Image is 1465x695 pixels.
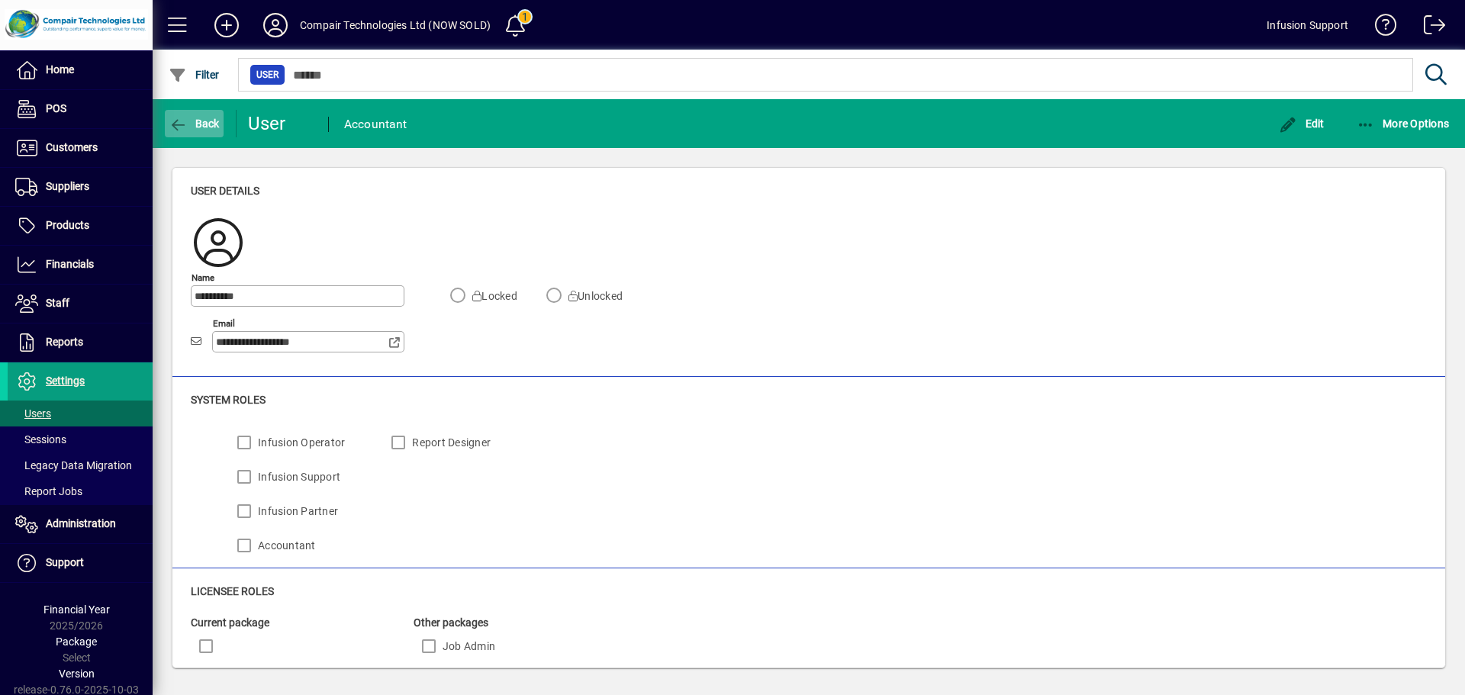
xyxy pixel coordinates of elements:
[202,11,251,39] button: Add
[46,63,74,76] span: Home
[46,219,89,231] span: Products
[165,61,224,88] button: Filter
[15,485,82,497] span: Report Jobs
[191,185,259,197] span: User details
[1412,3,1446,53] a: Logout
[191,616,269,629] span: Current package
[15,459,132,471] span: Legacy Data Migration
[46,102,66,114] span: POS
[414,616,488,629] span: Other packages
[251,11,300,39] button: Profile
[8,452,153,478] a: Legacy Data Migration
[8,285,153,323] a: Staff
[46,258,94,270] span: Financials
[46,375,85,387] span: Settings
[1357,117,1450,130] span: More Options
[1353,110,1454,137] button: More Options
[169,117,220,130] span: Back
[46,517,116,529] span: Administration
[8,478,153,504] a: Report Jobs
[344,112,407,137] div: Accountant
[8,426,153,452] a: Sessions
[256,67,279,82] span: User
[8,168,153,206] a: Suppliers
[8,323,153,362] a: Reports
[165,110,224,137] button: Back
[213,317,235,328] mat-label: Email
[46,336,83,348] span: Reports
[43,603,110,616] span: Financial Year
[8,90,153,128] a: POS
[169,69,220,81] span: Filter
[46,141,98,153] span: Customers
[153,110,237,137] app-page-header-button: Back
[59,668,95,680] span: Version
[15,407,51,420] span: Users
[1279,117,1325,130] span: Edit
[300,13,491,37] div: Compair Technologies Ltd (NOW SOLD)
[8,129,153,167] a: Customers
[1267,13,1348,37] div: Infusion Support
[46,556,84,568] span: Support
[46,180,89,192] span: Suppliers
[56,635,97,648] span: Package
[8,401,153,426] a: Users
[8,207,153,245] a: Products
[8,51,153,89] a: Home
[191,394,266,406] span: System roles
[248,111,313,136] div: User
[15,433,66,446] span: Sessions
[1364,3,1397,53] a: Knowledge Base
[1275,110,1328,137] button: Edit
[192,272,214,282] mat-label: Name
[8,246,153,284] a: Financials
[191,585,274,597] span: Licensee roles
[46,297,69,309] span: Staff
[8,544,153,582] a: Support
[8,505,153,543] a: Administration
